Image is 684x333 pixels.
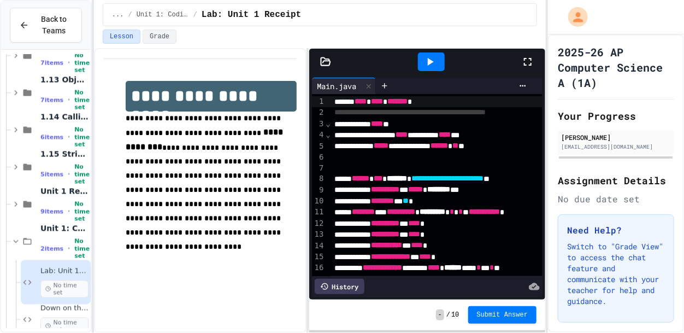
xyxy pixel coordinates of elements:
[40,186,89,196] span: Unit 1 Review
[137,10,189,19] span: Unit 1: Coding Exercises
[40,246,63,253] span: 2 items
[561,132,671,142] div: [PERSON_NAME]
[74,201,90,223] span: No time set
[112,10,124,19] span: ...
[68,96,70,104] span: •
[558,108,674,124] h2: Your Progress
[40,208,63,215] span: 9 items
[557,4,591,30] div: My Account
[312,207,326,218] div: 11
[40,224,89,233] span: Unit 1: Coding Exercises
[312,262,326,273] div: 16
[40,171,63,178] span: 5 items
[40,134,63,141] span: 6 items
[477,311,528,319] span: Submit Answer
[193,10,197,19] span: /
[312,80,362,92] div: Main.java
[325,119,331,128] span: Fold line
[312,119,326,130] div: 3
[74,126,90,148] span: No time set
[312,252,326,262] div: 15
[315,279,364,294] div: History
[312,229,326,240] div: 13
[68,170,70,179] span: •
[40,75,89,85] span: 1.13 Object Creation and Storage
[436,309,444,320] span: -
[558,192,674,206] div: No due date set
[40,281,89,298] span: No time set
[68,207,70,216] span: •
[40,149,89,159] span: 1.15 Strings
[312,218,326,229] div: 12
[561,143,671,151] div: [EMAIL_ADDRESS][DOMAIN_NAME]
[40,112,89,122] span: 1.14 Calling instance Methods
[312,141,326,152] div: 5
[36,14,73,37] span: Back to Teams
[40,304,89,313] span: Down on the Farm
[312,107,326,118] div: 2
[103,30,140,44] button: Lesson
[312,152,326,163] div: 6
[68,244,70,253] span: •
[74,89,90,111] span: No time set
[312,196,326,207] div: 10
[451,311,459,319] span: 10
[312,173,326,184] div: 8
[74,238,90,260] span: No time set
[202,8,301,21] span: Lab: Unit 1 Receipt
[558,44,674,90] h1: 2025-26 AP Computer Science A (1A)
[567,224,665,237] h3: Need Help?
[312,163,326,174] div: 7
[312,241,326,252] div: 14
[40,267,89,276] span: Lab: Unit 1 Receipt
[40,60,63,67] span: 7 items
[558,173,674,188] h2: Assignment Details
[312,274,326,285] div: 17
[446,311,450,319] span: /
[128,10,132,19] span: /
[325,130,331,139] span: Fold line
[312,185,326,196] div: 9
[68,133,70,142] span: •
[312,96,326,107] div: 1
[567,241,665,307] p: Switch to "Grade View" to access the chat feature and communicate with your teacher for help and ...
[74,52,90,74] span: No time set
[10,8,82,43] button: Back to Teams
[468,306,537,324] button: Submit Answer
[68,59,70,67] span: •
[143,30,176,44] button: Grade
[74,163,90,185] span: No time set
[312,130,326,141] div: 4
[40,97,63,104] span: 7 items
[312,78,376,94] div: Main.java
